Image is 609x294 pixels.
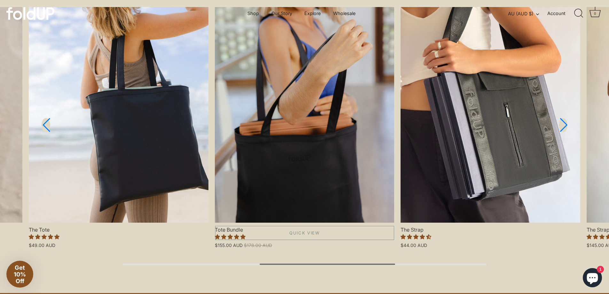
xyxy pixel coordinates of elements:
span: 5.00 stars [215,234,246,240]
span: 5.00 stars [29,234,59,240]
button: AU (AUD $) [508,11,546,17]
span: $44.00 AUD [401,242,427,248]
span: The Tote [29,223,208,233]
a: The Strap 4.50 stars $44.00 AUD [401,223,580,248]
span: $155.00 AUD [215,242,243,248]
a: Next slide [559,118,567,132]
a: The Tote 5.00 stars $49.00 AUD [29,223,208,248]
a: Wholesale [327,7,361,20]
a: Tote Bundle [215,7,394,223]
span: Tote Bundle [215,223,394,233]
span: $178.00 AUD [244,242,272,248]
div: 0 [592,10,598,17]
div: Get 10% Off [6,261,33,288]
span: $49.00 AUD [29,242,55,248]
a: The Strap [401,7,580,223]
a: Previous slide [42,118,50,132]
a: Cart [588,6,602,20]
a: Shop [242,7,265,20]
div: Primary navigation [232,7,371,20]
a: Our Story [266,7,298,20]
a: The Tote [29,7,208,223]
span: 4.50 stars [401,234,431,240]
span: Get 10% Off [14,264,26,284]
a: Search [572,6,586,20]
a: Quick View [215,226,394,240]
inbox-online-store-chat: Shopify online store chat [581,268,604,289]
a: Explore [299,7,326,20]
a: Tote Bundle 5.00 stars $155.00 AUD $178.00 AUD [215,223,394,248]
span: The Strap [401,223,580,233]
a: Account [547,10,577,17]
